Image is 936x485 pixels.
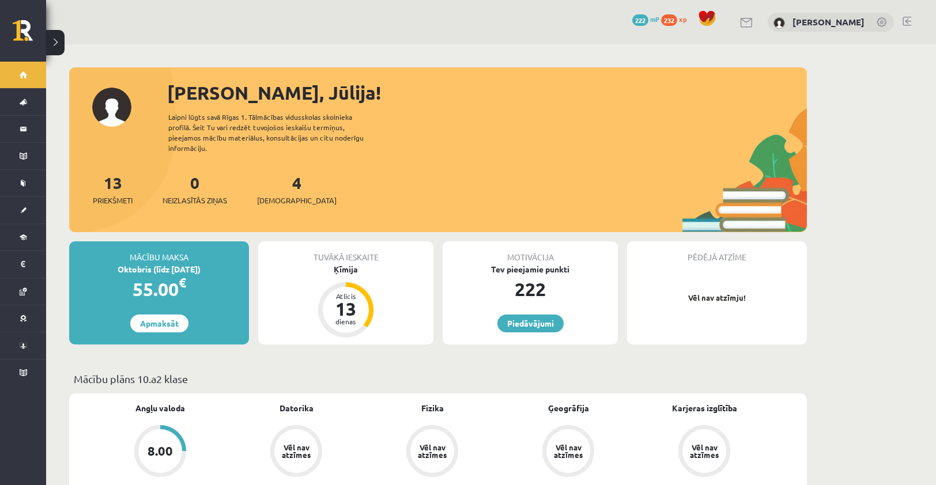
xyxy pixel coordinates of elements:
[792,16,865,28] a: [PERSON_NAME]
[636,425,772,479] a: Vēl nav atzīmes
[69,241,249,263] div: Mācību maksa
[74,371,802,387] p: Mācību plāns 10.a2 klase
[280,402,314,414] a: Datorika
[148,445,173,457] div: 8.00
[552,444,584,459] div: Vēl nav atzīmes
[443,263,618,275] div: Tev pieejamie punkti
[163,172,227,206] a: 0Neizlasītās ziņas
[13,20,46,49] a: Rīgas 1. Tālmācības vidusskola
[130,315,188,332] a: Apmaksāt
[329,318,363,325] div: dienas
[257,172,337,206] a: 4[DEMOGRAPHIC_DATA]
[688,444,720,459] div: Vēl nav atzīmes
[672,402,737,414] a: Karjeras izglītība
[632,14,648,26] span: 222
[93,172,133,206] a: 13Priekšmeti
[773,17,785,29] img: Jūlija Volkova
[633,292,801,304] p: Vēl nav atzīmju!
[258,263,433,339] a: Ķīmija Atlicis 13 dienas
[258,241,433,263] div: Tuvākā ieskaite
[497,315,564,332] a: Piedāvājumi
[421,402,444,414] a: Fizika
[167,79,807,107] div: [PERSON_NAME], Jūlija!
[92,425,228,479] a: 8.00
[627,241,807,263] div: Pēdējā atzīme
[69,275,249,303] div: 55.00
[443,241,618,263] div: Motivācija
[257,195,337,206] span: [DEMOGRAPHIC_DATA]
[443,275,618,303] div: 222
[228,425,364,479] a: Vēl nav atzīmes
[168,112,384,153] div: Laipni lūgts savā Rīgas 1. Tālmācības vidusskolas skolnieka profilā. Šeit Tu vari redzēt tuvojošo...
[163,195,227,206] span: Neizlasītās ziņas
[661,14,692,24] a: 232 xp
[280,444,312,459] div: Vēl nav atzīmes
[500,425,636,479] a: Vēl nav atzīmes
[416,444,448,459] div: Vēl nav atzīmes
[69,263,249,275] div: Oktobris (līdz [DATE])
[364,425,500,479] a: Vēl nav atzīmes
[650,14,659,24] span: mP
[179,274,186,291] span: €
[135,402,185,414] a: Angļu valoda
[93,195,133,206] span: Priekšmeti
[679,14,686,24] span: xp
[661,14,677,26] span: 232
[548,402,589,414] a: Ģeogrāfija
[258,263,433,275] div: Ķīmija
[632,14,659,24] a: 222 mP
[329,293,363,300] div: Atlicis
[329,300,363,318] div: 13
